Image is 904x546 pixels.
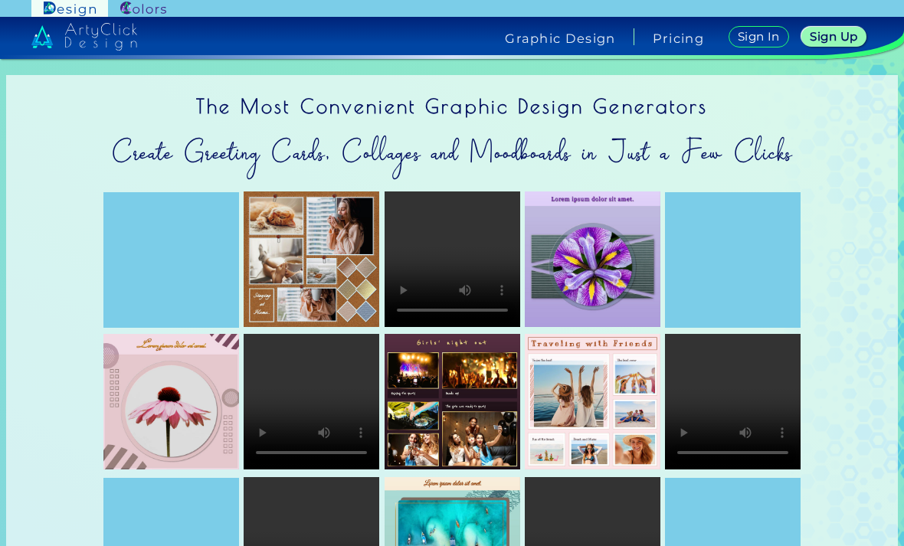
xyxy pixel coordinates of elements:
img: artyclick_design_logo_white_combined_path.svg [31,23,137,51]
h1: The Most Convenient Graphic Design Generators [6,75,898,128]
h5: Sign Up [812,31,855,42]
h5: Sign In [739,31,778,42]
a: Pricing [653,32,704,44]
h4: Graphic Design [505,32,615,44]
h2: Create Greeting Cards, Collages and Moodboards in Just a Few Clicks [6,128,898,177]
img: ArtyClick Colors logo [120,2,166,16]
a: Sign Up [804,28,863,46]
a: Sign In [731,27,786,47]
